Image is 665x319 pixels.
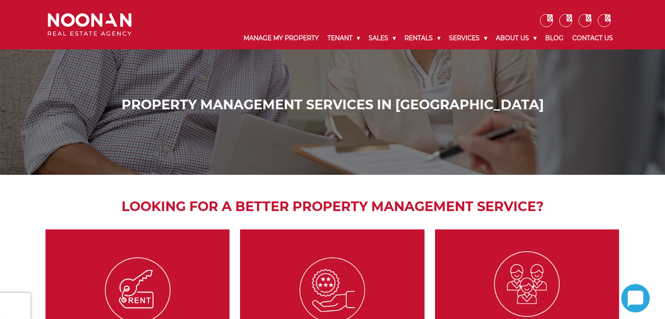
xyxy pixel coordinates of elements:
h2: Looking for a better property management service? [41,197,624,216]
a: About Us [491,27,541,49]
img: Noonan Real Estate Agency [48,13,132,36]
a: Blog [541,27,568,49]
a: Tenant [323,27,364,49]
a: Services [445,27,491,49]
h1: Property Management Services in [GEOGRAPHIC_DATA] [50,97,615,113]
a: Manage My Property [239,27,323,49]
a: Rentals [400,27,445,49]
a: Contact Us [568,27,617,49]
a: Sales [364,27,400,49]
